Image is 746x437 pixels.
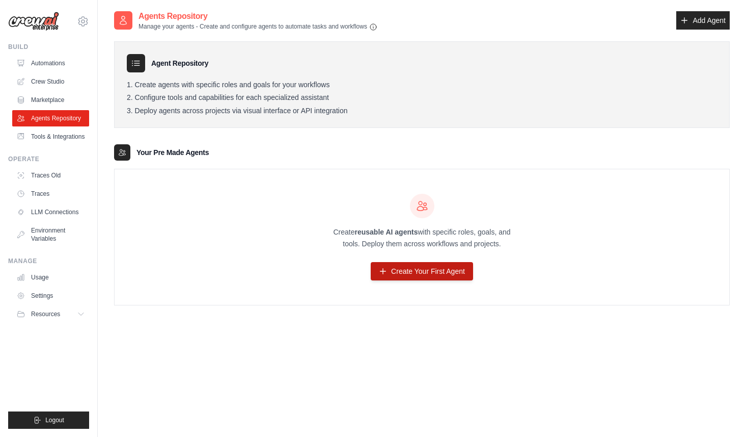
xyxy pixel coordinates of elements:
[12,73,89,90] a: Crew Studio
[12,110,89,126] a: Agents Repository
[12,167,89,184] a: Traces Old
[8,155,89,163] div: Operate
[371,262,473,280] a: Create Your First Agent
[8,412,89,429] button: Logout
[12,186,89,202] a: Traces
[12,128,89,145] a: Tools & Integrations
[8,43,89,51] div: Build
[12,204,89,220] a: LLM Connections
[354,228,418,236] strong: reusable AI agents
[12,92,89,108] a: Marketplace
[151,58,208,68] h3: Agent Repository
[127,93,717,102] li: Configure tools and capabilities for each specialized assistant
[139,10,377,22] h2: Agents Repository
[324,226,520,250] p: Create with specific roles, goals, and tools. Deploy them across workflows and projects.
[12,269,89,286] a: Usage
[139,22,377,31] p: Manage your agents - Create and configure agents to automate tasks and workflows
[31,310,60,318] span: Resources
[12,288,89,304] a: Settings
[12,222,89,247] a: Environment Variables
[12,55,89,71] a: Automations
[8,257,89,265] div: Manage
[127,107,717,116] li: Deploy agents across projects via visual interface or API integration
[8,12,59,31] img: Logo
[45,416,64,424] span: Logout
[127,81,717,90] li: Create agents with specific roles and goals for your workflows
[12,306,89,322] button: Resources
[676,11,730,30] a: Add Agent
[136,147,209,158] h3: Your Pre Made Agents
